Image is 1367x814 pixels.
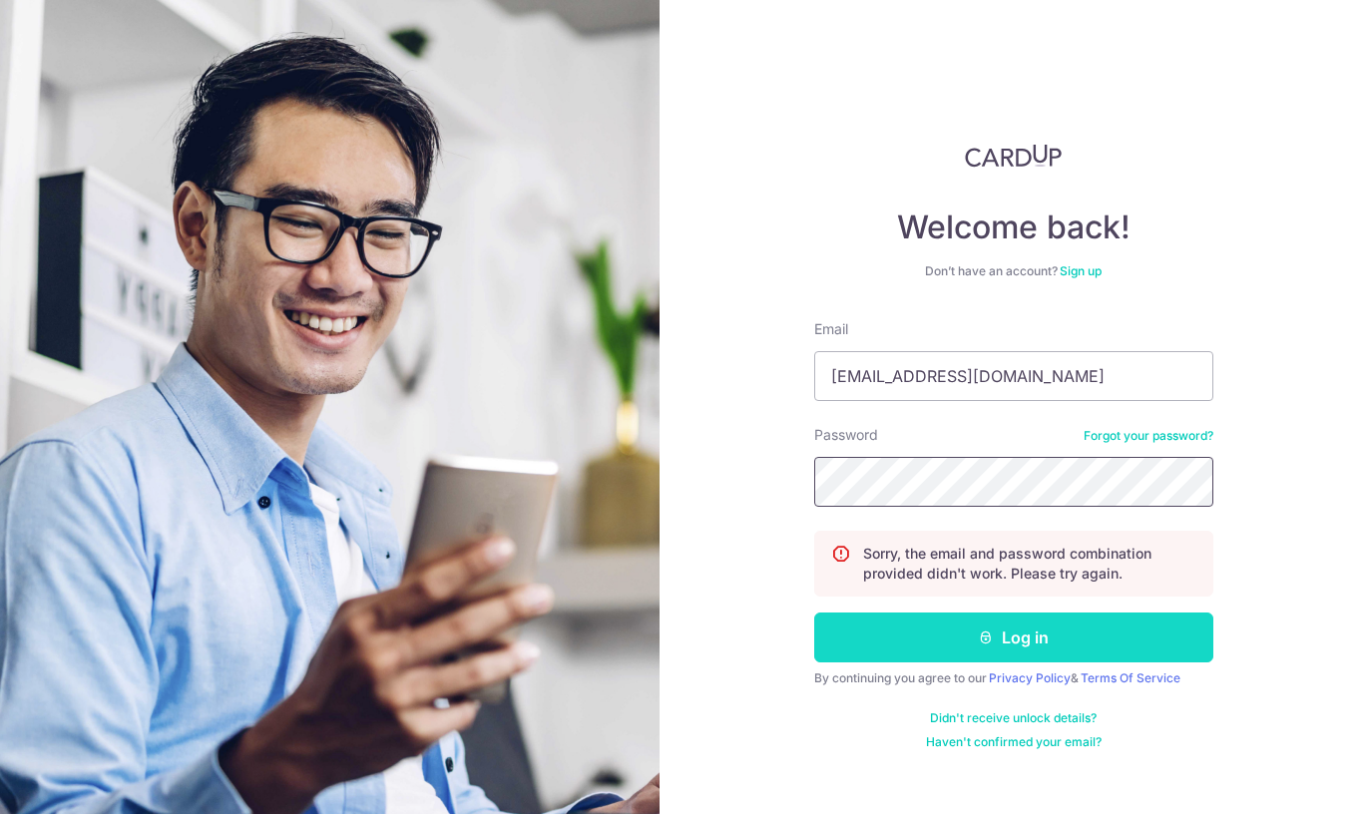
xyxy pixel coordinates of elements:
a: Sign up [1060,263,1102,278]
div: Don’t have an account? [814,263,1213,279]
a: Forgot your password? [1084,428,1213,444]
h4: Welcome back! [814,207,1213,247]
input: Enter your Email [814,351,1213,401]
p: Sorry, the email and password combination provided didn't work. Please try again. [863,544,1196,584]
img: CardUp Logo [965,144,1063,168]
a: Haven't confirmed your email? [926,734,1102,750]
a: Didn't receive unlock details? [930,710,1097,726]
div: By continuing you agree to our & [814,670,1213,686]
label: Email [814,319,848,339]
label: Password [814,425,878,445]
a: Privacy Policy [989,670,1071,685]
button: Log in [814,612,1213,662]
a: Terms Of Service [1081,670,1180,685]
